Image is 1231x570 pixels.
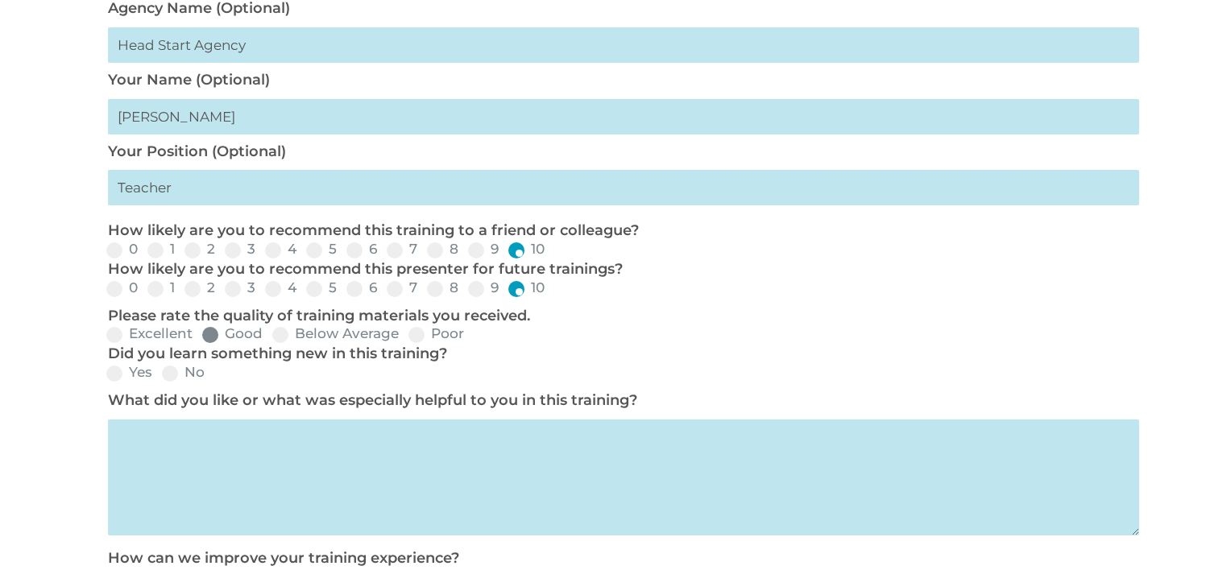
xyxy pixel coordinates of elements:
[427,242,458,256] label: 8
[108,27,1139,63] input: Head Start Agency
[108,221,1131,241] p: How likely are you to recommend this training to a friend or colleague?
[468,242,499,256] label: 9
[108,345,1131,364] p: Did you learn something new in this training?
[108,260,1131,279] p: How likely are you to recommend this presenter for future trainings?
[202,327,263,341] label: Good
[508,281,545,295] label: 10
[306,242,337,256] label: 5
[468,281,499,295] label: 9
[108,71,270,89] label: Your Name (Optional)
[408,327,464,341] label: Poor
[147,242,175,256] label: 1
[108,391,637,409] label: What did you like or what was especially helpful to you in this training?
[387,242,417,256] label: 7
[108,99,1139,134] input: First Last
[108,307,1131,326] p: Please rate the quality of training materials you received.
[272,327,399,341] label: Below Average
[225,281,255,295] label: 3
[265,281,296,295] label: 4
[346,281,377,295] label: 6
[106,281,138,295] label: 0
[147,281,175,295] label: 1
[508,242,545,256] label: 10
[265,242,296,256] label: 4
[427,281,458,295] label: 8
[346,242,377,256] label: 6
[225,242,255,256] label: 3
[106,327,193,341] label: Excellent
[108,170,1139,205] input: My primary roles is...
[387,281,417,295] label: 7
[306,281,337,295] label: 5
[108,549,459,567] label: How can we improve your training experience?
[162,366,205,379] label: No
[184,281,215,295] label: 2
[108,142,286,160] label: Your Position (Optional)
[184,242,215,256] label: 2
[106,366,152,379] label: Yes
[106,242,138,256] label: 0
